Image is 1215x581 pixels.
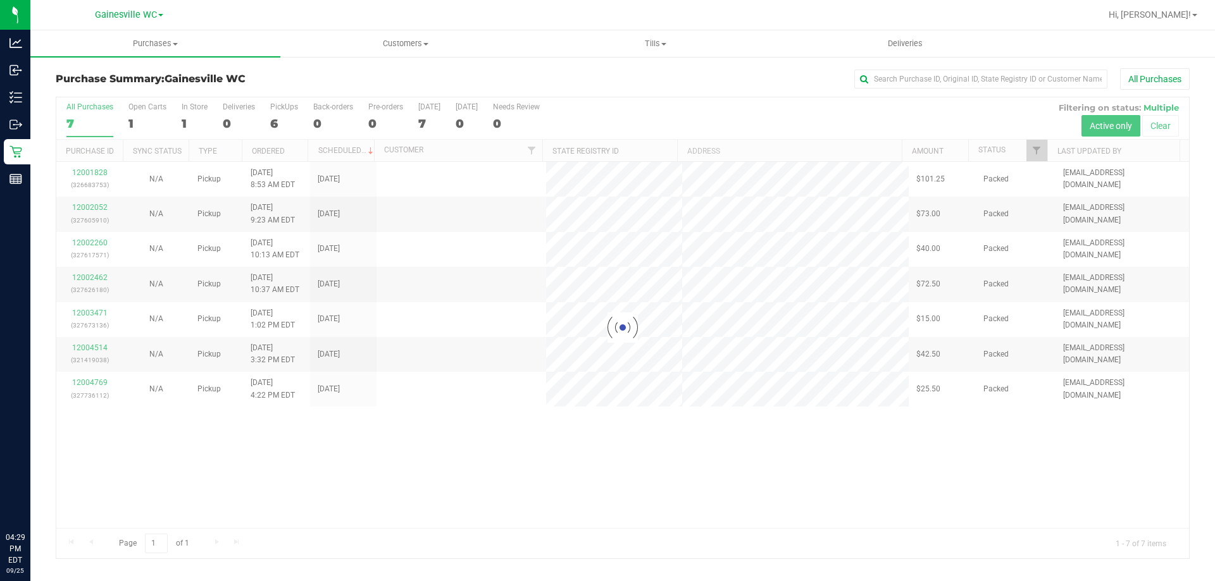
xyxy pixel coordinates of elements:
inline-svg: Inventory [9,91,22,104]
a: Tills [530,30,780,57]
button: All Purchases [1120,68,1190,90]
span: Hi, [PERSON_NAME]! [1109,9,1191,20]
a: Customers [280,30,530,57]
inline-svg: Outbound [9,118,22,131]
inline-svg: Inbound [9,64,22,76]
span: Purchases [30,38,280,49]
iframe: Resource center unread badge [37,478,53,493]
inline-svg: Reports [9,173,22,185]
input: Search Purchase ID, Original ID, State Registry ID or Customer Name... [854,70,1107,89]
p: 09/25 [6,566,25,575]
p: 04:29 PM EDT [6,532,25,566]
inline-svg: Analytics [9,37,22,49]
span: Gainesville WC [95,9,157,20]
span: Deliveries [871,38,940,49]
a: Deliveries [780,30,1030,57]
span: Tills [531,38,780,49]
a: Purchases [30,30,280,57]
h3: Purchase Summary: [56,73,433,85]
span: Gainesville WC [165,73,246,85]
inline-svg: Retail [9,145,22,158]
span: Customers [281,38,530,49]
iframe: Resource center [13,480,51,518]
